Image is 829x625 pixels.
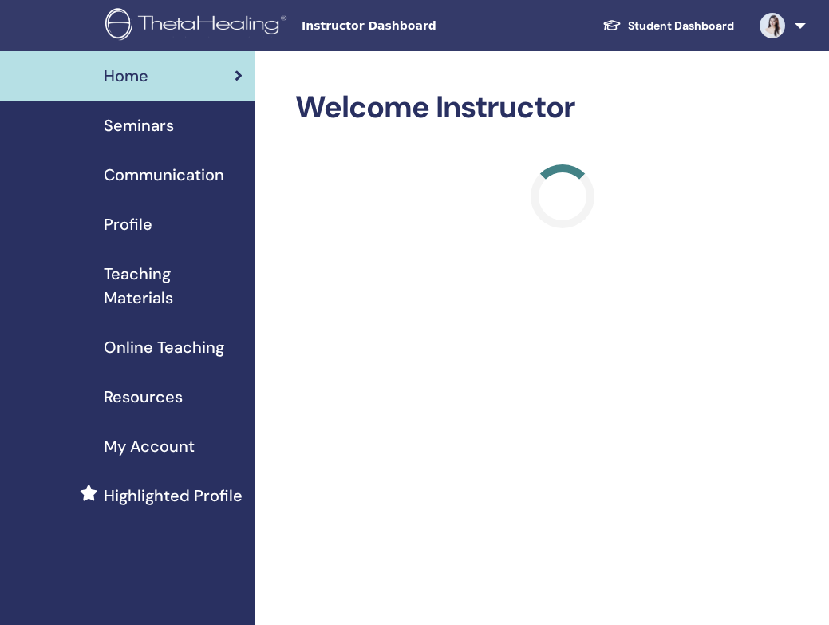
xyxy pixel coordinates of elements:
span: Home [104,64,148,88]
span: Profile [104,212,152,236]
span: Resources [104,385,183,409]
span: Communication [104,163,224,187]
a: Student Dashboard [590,11,747,41]
span: Instructor Dashboard [302,18,541,34]
span: My Account [104,434,195,458]
span: Online Teaching [104,335,224,359]
img: graduation-cap-white.svg [602,18,622,32]
img: logo.png [105,8,292,44]
img: default.jpg [760,13,785,38]
span: Highlighted Profile [104,484,243,508]
span: Teaching Materials [104,262,243,310]
span: Seminars [104,113,174,137]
